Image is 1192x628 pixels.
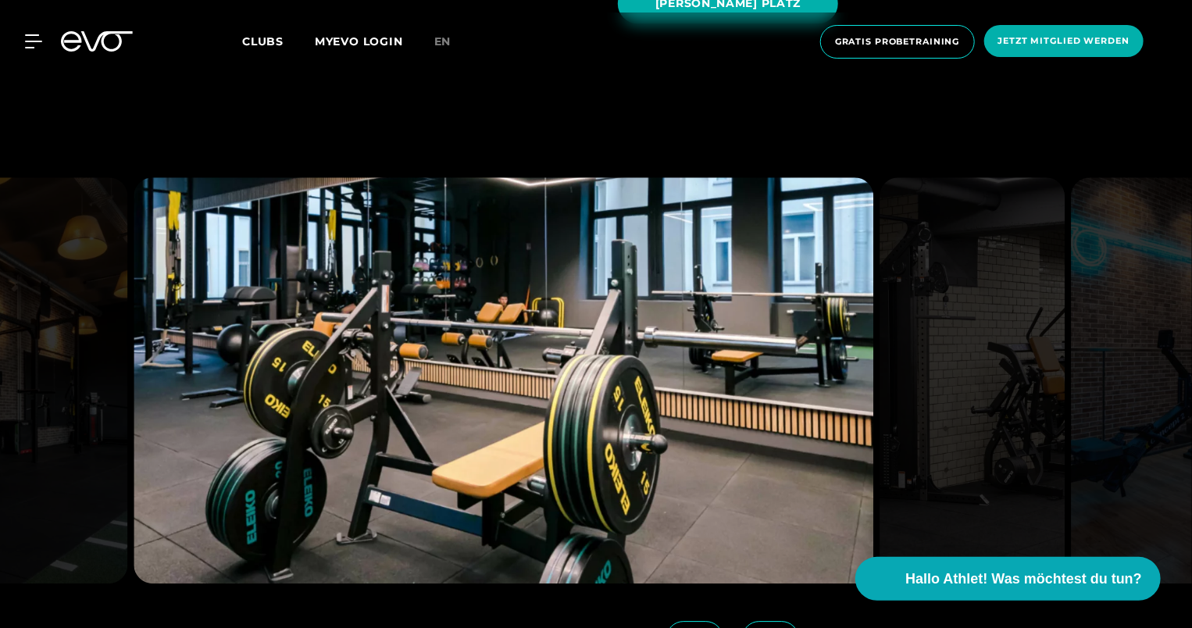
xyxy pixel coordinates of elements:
[242,34,284,48] span: Clubs
[434,34,451,48] span: en
[242,34,315,48] a: Clubs
[980,25,1148,59] a: Jetzt Mitglied werden
[998,34,1130,48] span: Jetzt Mitglied werden
[134,177,873,583] img: evofitness
[855,557,1161,601] button: Hallo Athlet! Was möchtest du tun?
[315,34,403,48] a: MYEVO LOGIN
[835,35,960,48] span: Gratis Probetraining
[880,177,1065,583] img: evofitness
[815,25,980,59] a: Gratis Probetraining
[905,569,1142,590] span: Hallo Athlet! Was möchtest du tun?
[434,33,470,51] a: en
